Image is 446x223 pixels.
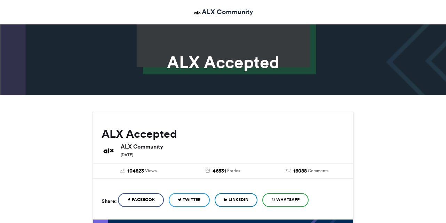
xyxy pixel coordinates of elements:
a: Twitter [169,193,210,207]
img: ALX Community [102,144,116,158]
a: 46531 Entries [186,167,260,175]
a: Facebook [118,193,164,207]
span: Entries [227,168,240,174]
img: ALX Community [193,8,202,17]
span: WhatsApp [276,197,300,203]
small: [DATE] [121,152,133,157]
iframe: chat widget [417,195,439,216]
a: 104823 Views [102,167,176,175]
a: ALX Community [193,7,253,17]
a: 16088 Comments [270,167,344,175]
span: LinkedIn [229,197,248,203]
a: WhatsApp [262,193,309,207]
span: Twitter [183,197,201,203]
h1: ALX Accepted [30,54,416,71]
span: 16088 [293,167,307,175]
span: 46531 [213,167,226,175]
span: Facebook [132,197,155,203]
span: 104823 [127,167,144,175]
h5: Share: [102,197,117,206]
h2: ALX Accepted [102,128,344,140]
a: LinkedIn [215,193,257,207]
h6: ALX Community [121,144,344,149]
span: Views [145,168,157,174]
span: Comments [308,168,328,174]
